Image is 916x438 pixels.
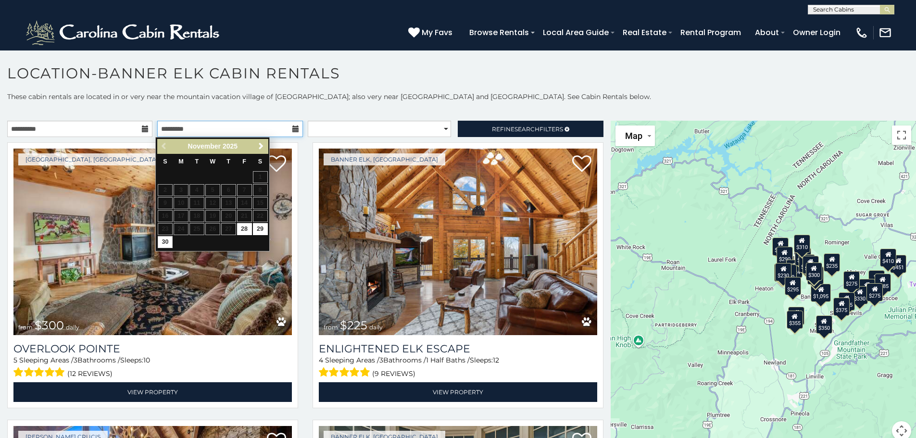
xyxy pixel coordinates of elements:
[143,356,150,364] span: 10
[35,318,64,332] span: $300
[258,158,262,165] span: Saturday
[875,273,891,291] div: $485
[785,277,801,295] div: $295
[773,237,789,255] div: $720
[867,283,883,301] div: $275
[625,131,642,141] span: Map
[618,24,671,41] a: Real Estate
[852,286,868,304] div: $330
[855,26,868,39] img: phone-regular-white.png
[13,355,292,380] div: Sleeping Areas / Bathrooms / Sleeps:
[242,158,246,165] span: Friday
[267,154,286,175] a: Add to favorites
[13,342,292,355] a: Overlook Pointe
[18,153,165,165] a: [GEOGRAPHIC_DATA], [GEOGRAPHIC_DATA]
[572,154,591,175] a: Add to favorites
[372,367,415,380] span: (9 reviews)
[340,318,367,332] span: $225
[319,149,597,335] a: Enlightened Elk Escape from $225 daily
[464,24,534,41] a: Browse Rentals
[422,26,452,38] span: My Favs
[878,26,892,39] img: mail-regular-white.png
[777,247,793,265] div: $290
[538,24,614,41] a: Local Area Guide
[319,149,597,335] img: Enlightened Elk Escape
[18,324,33,331] span: from
[799,254,816,273] div: $460
[163,158,167,165] span: Sunday
[226,158,230,165] span: Thursday
[158,236,173,248] a: 30
[210,158,215,165] span: Wednesday
[786,260,803,278] div: $424
[13,356,17,364] span: 5
[794,234,810,252] div: $310
[891,254,907,273] div: $451
[257,142,265,150] span: Next
[844,271,860,289] div: $275
[255,140,267,152] a: Next
[824,253,841,272] div: $235
[13,382,292,402] a: View Property
[24,18,224,47] img: White-1-2.png
[319,356,323,364] span: 4
[795,247,812,265] div: $535
[178,158,184,165] span: Monday
[774,263,791,282] div: $305
[880,249,897,267] div: $410
[426,356,470,364] span: 1 Half Baths /
[859,278,876,297] div: $400
[324,153,445,165] a: Banner Elk, [GEOGRAPHIC_DATA]
[458,121,603,137] a: RefineSearchFilters
[514,125,540,133] span: Search
[195,158,199,165] span: Tuesday
[319,382,597,402] a: View Property
[803,255,819,274] div: $570
[223,142,238,150] span: 2025
[237,223,252,235] a: 28
[67,367,113,380] span: (12 reviews)
[493,356,499,364] span: 12
[408,26,455,39] a: My Favs
[789,307,805,325] div: $225
[188,142,221,150] span: November
[869,270,885,288] div: $400
[839,292,855,310] div: $305
[319,355,597,380] div: Sleeping Areas / Bathrooms / Sleeps:
[379,356,383,364] span: 3
[776,263,792,281] div: $230
[787,310,803,328] div: $355
[492,125,563,133] span: Refine Filters
[324,324,338,331] span: from
[788,24,845,41] a: Owner Login
[806,263,822,281] div: $300
[319,342,597,355] a: Enlightened Elk Escape
[811,284,831,302] div: $1,095
[74,356,77,364] span: 3
[253,223,268,235] a: 29
[892,125,911,145] button: Toggle fullscreen view
[13,149,292,335] a: Overlook Pointe from $300 daily
[816,315,832,334] div: $350
[615,125,655,146] button: Change map style
[369,324,383,331] span: daily
[834,298,850,316] div: $375
[750,24,784,41] a: About
[676,24,746,41] a: Rental Program
[13,149,292,335] img: Overlook Pointe
[808,266,824,284] div: $170
[66,324,79,331] span: daily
